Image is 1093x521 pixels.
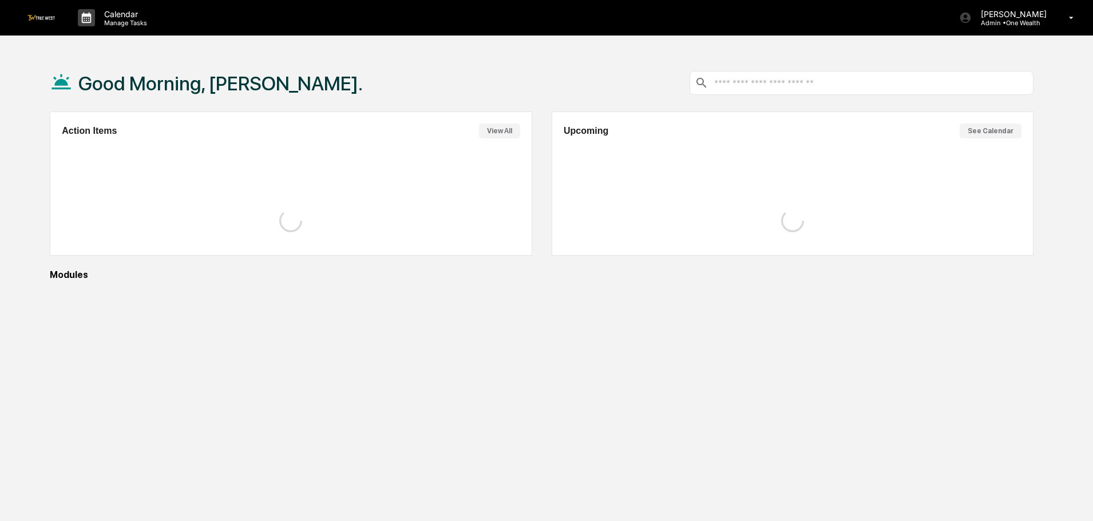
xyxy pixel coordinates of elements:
[27,15,55,20] img: logo
[78,72,363,95] h1: Good Morning, [PERSON_NAME].
[960,124,1021,138] button: See Calendar
[564,126,608,136] h2: Upcoming
[95,9,153,19] p: Calendar
[50,269,1033,280] div: Modules
[972,19,1052,27] p: Admin • One Wealth
[95,19,153,27] p: Manage Tasks
[479,124,520,138] button: View All
[972,9,1052,19] p: [PERSON_NAME]
[62,126,117,136] h2: Action Items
